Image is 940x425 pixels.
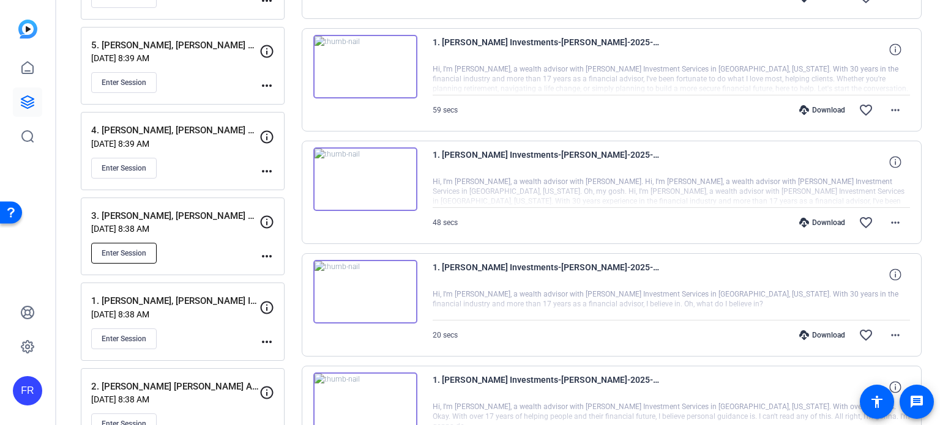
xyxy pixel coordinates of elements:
mat-icon: favorite_border [859,215,873,230]
span: Enter Session [102,78,146,87]
mat-icon: more_horiz [888,103,903,117]
div: Download [793,330,851,340]
p: [DATE] 8:38 AM [91,394,259,404]
div: Download [793,105,851,115]
span: Enter Session [102,334,146,344]
p: [DATE] 8:38 AM [91,224,259,234]
mat-icon: favorite_border [859,103,873,117]
img: blue-gradient.svg [18,20,37,39]
p: 5. [PERSON_NAME], [PERSON_NAME] Advisor [91,39,259,53]
span: 1. [PERSON_NAME] Investments-[PERSON_NAME]-2025-08-20-13-47-34-363-0 [433,372,659,402]
mat-icon: more_horiz [259,164,274,179]
mat-icon: more_horiz [259,334,274,349]
p: [DATE] 8:39 AM [91,139,259,149]
mat-icon: accessibility [870,394,884,409]
p: [DATE] 8:39 AM [91,53,259,63]
span: Enter Session [102,248,146,258]
img: thumb-nail [313,147,417,211]
mat-icon: more_horiz [888,328,903,342]
p: 2. [PERSON_NAME] [PERSON_NAME] Advisor [91,380,259,394]
span: 20 secs [433,331,458,339]
span: 59 secs [433,106,458,114]
mat-icon: more_horiz [259,78,274,93]
button: Enter Session [91,72,157,93]
p: 1. [PERSON_NAME], [PERSON_NAME] Investments [91,294,259,308]
span: 48 secs [433,218,458,227]
mat-icon: more_horiz [259,249,274,264]
div: Download [793,218,851,227]
img: thumb-nail [313,260,417,323]
p: 4. [PERSON_NAME], [PERSON_NAME] Advisor [91,124,259,138]
mat-icon: message [909,394,924,409]
p: [DATE] 8:38 AM [91,309,259,319]
mat-icon: more_horiz [888,215,903,230]
span: Enter Session [102,163,146,173]
button: Enter Session [91,243,157,264]
span: 1. [PERSON_NAME] Investments-[PERSON_NAME]-2025-08-20-13-52-18-374-0 [433,35,659,64]
img: thumb-nail [313,35,417,98]
span: 1. [PERSON_NAME] Investments-[PERSON_NAME]-2025-08-20-13-48-08-197-0 [433,260,659,289]
span: 1. [PERSON_NAME] Investments-[PERSON_NAME]-2025-08-20-13-50-56-236-0 [433,147,659,177]
p: 3. [PERSON_NAME], [PERSON_NAME] Advisor [91,209,259,223]
button: Enter Session [91,158,157,179]
button: Enter Session [91,328,157,349]
div: FR [13,376,42,405]
mat-icon: favorite_border [859,328,873,342]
